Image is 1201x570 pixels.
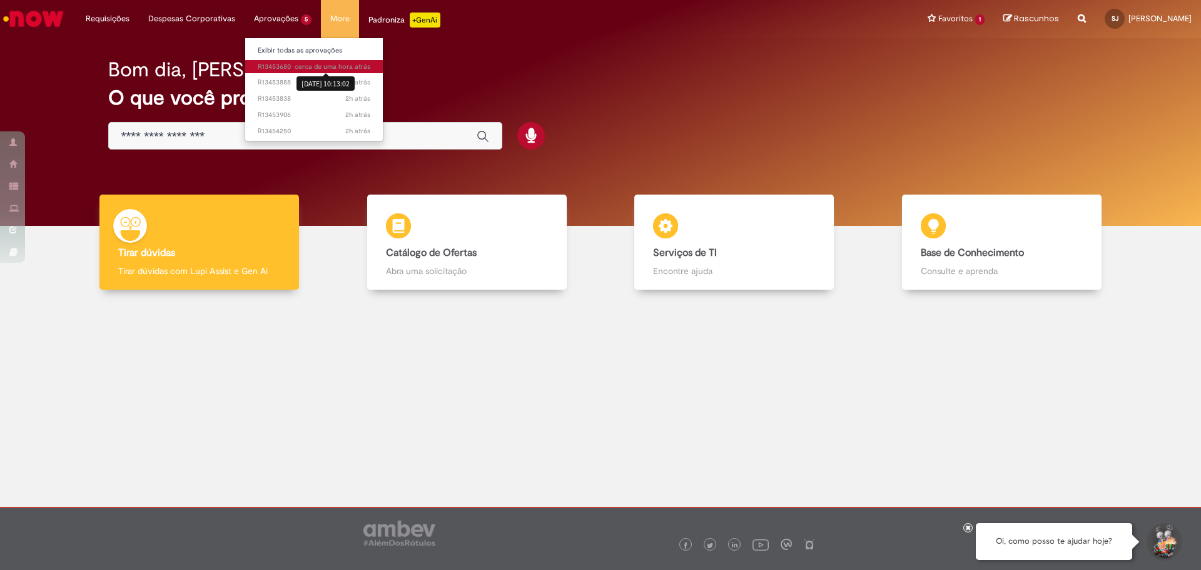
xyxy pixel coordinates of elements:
a: Tirar dúvidas Tirar dúvidas com Lupi Assist e Gen Ai [66,195,333,290]
time: 28/08/2025 09:28:32 [345,126,370,136]
b: Catálogo de Ofertas [386,247,477,259]
a: Catálogo de Ofertas Abra uma solicitação [333,195,601,290]
h2: O que você procura hoje? [108,87,1093,109]
span: 2h atrás [345,94,370,103]
span: 2h atrás [345,126,370,136]
span: R13453838 [258,94,370,104]
span: 1 [975,14,985,25]
a: Aberto R13454250 : [245,125,383,138]
time: 28/08/2025 09:30:12 [345,94,370,103]
p: Encontre ajuda [653,265,815,277]
img: logo_footer_twitter.png [707,542,713,549]
a: Aberto R13453888 : [245,76,383,89]
span: 2h atrás [345,110,370,120]
b: Tirar dúvidas [118,247,175,259]
p: Consulte e aprenda [921,265,1083,277]
span: [PERSON_NAME] [1128,13,1192,24]
img: logo_footer_naosei.png [804,539,815,550]
a: Aberto R13453906 : [245,108,383,122]
span: Aprovações [254,13,298,25]
span: More [330,13,350,25]
span: Despesas Corporativas [148,13,235,25]
span: Favoritos [938,13,973,25]
span: cerca de uma hora atrás [295,62,370,71]
img: logo_footer_workplace.png [781,539,792,550]
span: Rascunhos [1014,13,1059,24]
h2: Bom dia, [PERSON_NAME] [108,59,348,81]
div: Padroniza [368,13,440,28]
a: Base de Conhecimento Consulte e aprenda [868,195,1136,290]
span: SJ [1112,14,1118,23]
span: R13454250 [258,126,370,136]
ul: Aprovações [245,38,383,141]
span: 2h atrás [345,78,370,87]
span: R13453888 [258,78,370,88]
a: Aberto R13453838 : [245,92,383,106]
span: R13453680 [258,62,370,72]
a: Exibir todas as aprovações [245,44,383,58]
img: ServiceNow [1,6,66,31]
p: Abra uma solicitação [386,265,548,277]
img: logo_footer_linkedin.png [732,542,738,549]
p: Tirar dúvidas com Lupi Assist e Gen Ai [118,265,280,277]
b: Serviços de TI [653,247,717,259]
img: logo_footer_ambev_rotulo_gray.png [363,521,435,546]
button: Iniciar Conversa de Suporte [1145,523,1182,561]
p: +GenAi [410,13,440,28]
a: Rascunhos [1003,13,1059,25]
a: Aberto R13453680 : [245,60,383,74]
time: 28/08/2025 09:30:39 [345,78,370,87]
a: Serviços de TI Encontre ajuda [600,195,868,290]
b: Base de Conhecimento [921,247,1024,259]
img: logo_footer_youtube.png [753,536,769,552]
span: R13453906 [258,110,370,120]
div: Oi, como posso te ajudar hoje? [976,523,1132,560]
span: Requisições [86,13,129,25]
img: logo_footer_facebook.png [682,542,689,549]
time: 28/08/2025 09:29:14 [345,110,370,120]
span: 5 [301,14,312,25]
div: [DATE] 10:13:02 [296,76,355,91]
